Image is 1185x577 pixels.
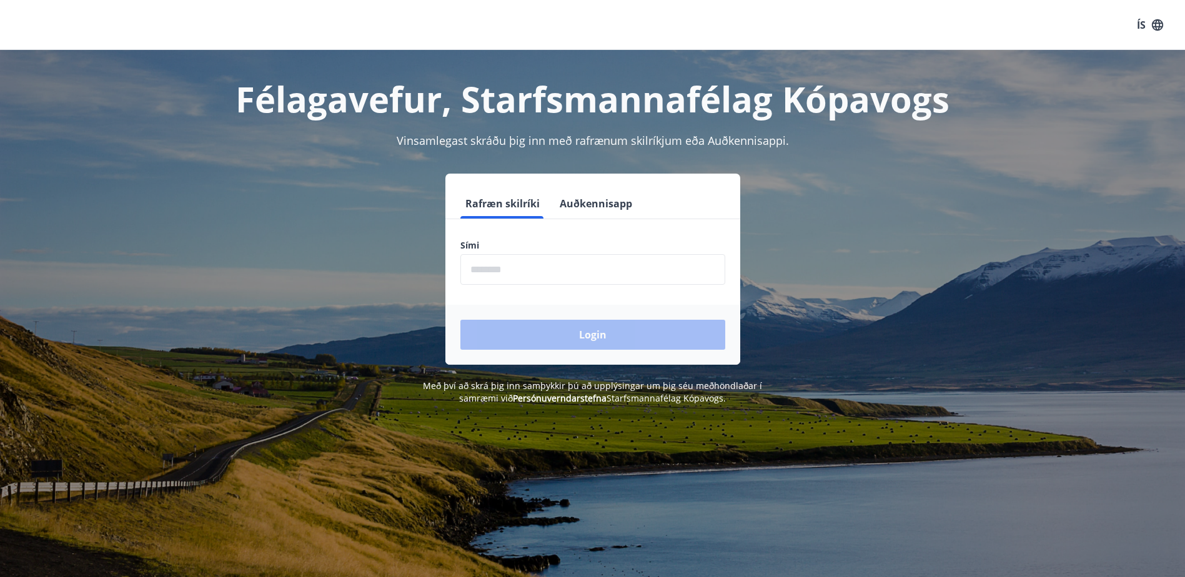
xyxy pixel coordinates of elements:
span: Með því að skrá þig inn samþykkir þú að upplýsingar um þig séu meðhöndlaðar í samræmi við Starfsm... [423,380,762,404]
label: Sími [460,239,725,252]
button: Rafræn skilríki [460,189,545,219]
h1: Félagavefur, Starfsmannafélag Kópavogs [158,75,1028,122]
button: ÍS [1130,14,1170,36]
button: Auðkennisapp [555,189,637,219]
a: Persónuverndarstefna [513,392,607,404]
span: Vinsamlegast skráðu þig inn með rafrænum skilríkjum eða Auðkennisappi. [397,133,789,148]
